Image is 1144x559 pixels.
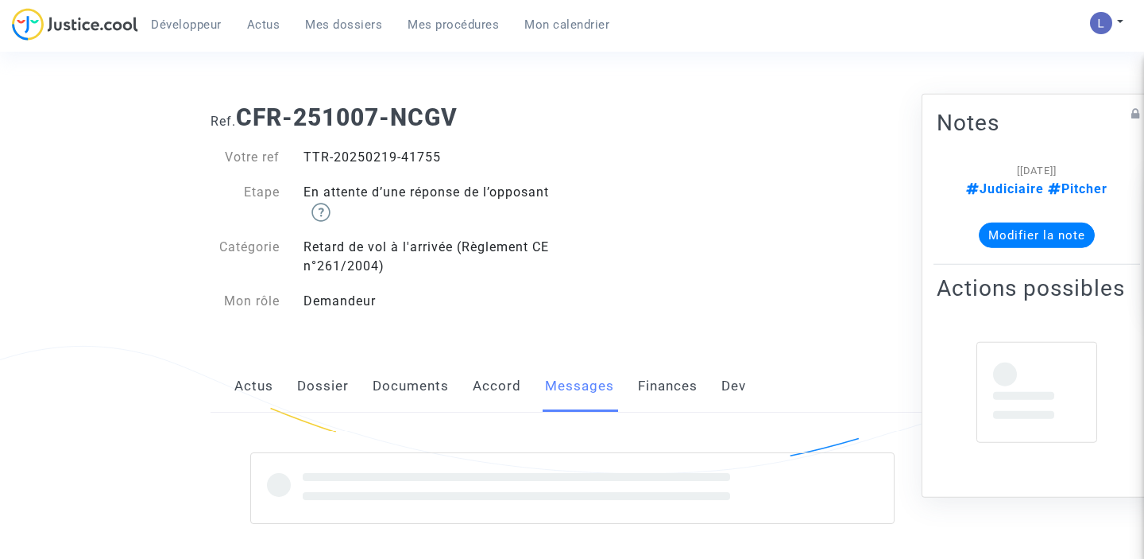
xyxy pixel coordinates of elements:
[234,13,293,37] a: Actus
[292,292,572,311] div: Demandeur
[937,108,1137,136] h2: Notes
[199,292,292,311] div: Mon rôle
[473,360,521,413] a: Accord
[211,114,236,129] span: Ref.
[937,274,1137,301] h2: Actions possibles
[151,17,222,32] span: Développeur
[236,103,458,131] b: CFR-251007-NCGV
[638,360,698,413] a: Finances
[311,203,330,222] img: help.svg
[292,13,395,37] a: Mes dossiers
[373,360,449,413] a: Documents
[721,360,746,413] a: Dev
[297,360,349,413] a: Dossier
[199,148,292,167] div: Votre ref
[199,183,292,222] div: Etape
[1090,12,1112,34] img: AATXAJzI13CaqkJmx-MOQUbNyDE09GJ9dorwRvFSQZdH=s96-c
[234,360,273,413] a: Actus
[966,181,1044,196] span: Judiciaire
[199,238,292,276] div: Catégorie
[395,13,512,37] a: Mes procédures
[138,13,234,37] a: Développeur
[292,238,572,276] div: Retard de vol à l'arrivée (Règlement CE n°261/2004)
[524,17,609,32] span: Mon calendrier
[545,360,614,413] a: Messages
[292,148,572,167] div: TTR-20250219-41755
[305,17,382,32] span: Mes dossiers
[1017,164,1057,176] span: [[DATE]]
[1044,181,1107,196] span: Pitcher
[408,17,499,32] span: Mes procédures
[12,8,138,41] img: jc-logo.svg
[979,222,1095,247] button: Modifier la note
[292,183,572,222] div: En attente d’une réponse de l’opposant
[247,17,280,32] span: Actus
[512,13,622,37] a: Mon calendrier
